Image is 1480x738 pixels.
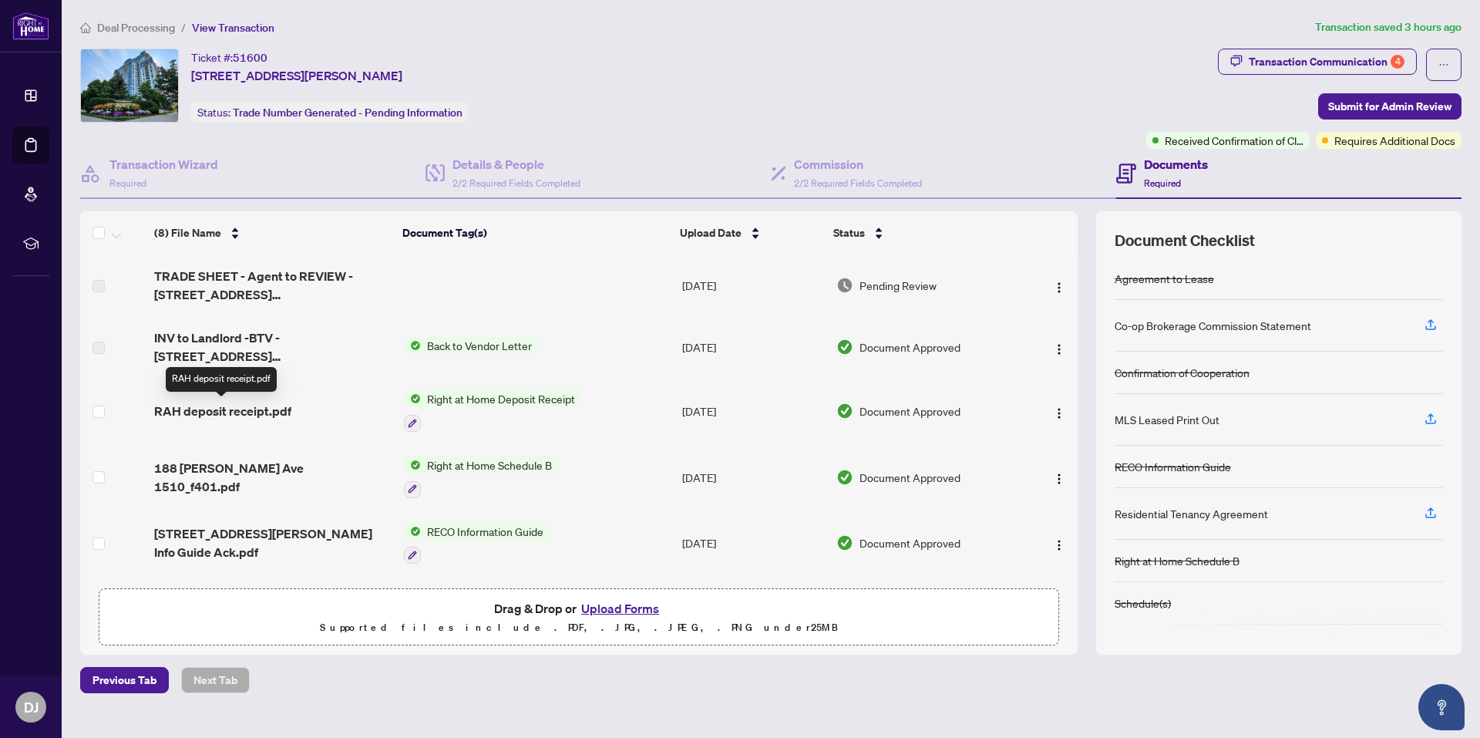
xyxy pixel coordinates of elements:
span: Document Checklist [1115,230,1255,251]
div: Schedule(s) [1115,595,1171,612]
img: Logo [1053,343,1065,356]
img: Document Status [836,277,853,294]
img: IMG-C12348287_1.jpg [81,49,178,122]
div: RECO Information Guide [1115,458,1231,475]
span: RAH deposit receipt.pdf [154,402,291,420]
span: Status [833,224,865,241]
h4: Commission [794,155,922,174]
span: Requires Additional Docs [1334,132,1455,149]
div: Ticket #: [191,49,267,66]
span: DJ [24,696,39,718]
td: [DATE] [676,254,830,316]
div: MLS Leased Print Out [1115,411,1219,428]
article: Transaction saved 3 hours ago [1315,19,1461,36]
span: 51600 [233,51,267,65]
td: [DATE] [676,576,830,642]
img: logo [12,12,49,40]
img: Status Icon [404,523,421,540]
div: Status: [191,102,469,123]
span: Pending Review [859,277,937,294]
span: Trade Number Generated - Pending Information [233,106,462,120]
span: Back to Vendor Letter [421,337,538,354]
img: Logo [1053,473,1065,485]
button: Logo [1047,273,1071,298]
div: Right at Home Schedule B [1115,552,1239,569]
th: Status [827,211,1019,254]
li: / [181,19,186,36]
td: [DATE] [676,316,830,378]
button: Status IconRight at Home Schedule B [404,457,558,498]
div: Residential Tenancy Agreement [1115,505,1268,522]
button: Logo [1047,335,1071,359]
img: Status Icon [404,337,421,354]
div: Agreement to Lease [1115,270,1214,287]
span: Upload Date [680,224,742,241]
img: Logo [1053,281,1065,294]
img: Logo [1053,407,1065,420]
span: Received Confirmation of Closing [1165,132,1303,149]
img: Document Status [836,339,853,356]
span: Drag & Drop or [494,598,664,618]
span: [STREET_ADDRESS][PERSON_NAME] [191,66,402,85]
button: Status IconRECO Information Guide [404,523,550,564]
div: Confirmation of Cooperation [1115,364,1250,381]
span: Document Approved [859,469,960,486]
p: Supported files include .PDF, .JPG, .JPEG, .PNG under 25 MB [109,618,1049,637]
td: [DATE] [676,444,830,511]
span: Required [1144,177,1181,189]
button: Logo [1047,531,1071,555]
th: Document Tag(s) [396,211,674,254]
button: Previous Tab [80,667,169,693]
span: ellipsis [1438,59,1449,70]
div: Transaction Communication [1249,49,1404,74]
span: Right at Home Schedule B [421,457,558,473]
h4: Transaction Wizard [109,155,218,174]
span: TRADE SHEET - Agent to REVIEW - [STREET_ADDRESS][PERSON_NAME]pdf [154,267,391,304]
div: RAH deposit receipt.pdf [166,367,277,392]
button: Logo [1047,465,1071,490]
img: Document Status [836,534,853,551]
span: 2/2 Required Fields Completed [452,177,580,189]
span: INV to Landlord -BTV - [STREET_ADDRESS][PERSON_NAME]pdf [154,329,391,366]
span: Deal Processing [97,21,175,35]
img: Logo [1053,539,1065,551]
span: (8) File Name [154,224,221,241]
span: Previous Tab [92,668,156,693]
h4: Details & People [452,155,580,174]
button: Open asap [1418,684,1465,730]
div: 4 [1391,55,1404,69]
th: (8) File Name [148,211,396,254]
span: Submit for Admin Review [1328,94,1451,119]
button: Submit for Admin Review [1318,93,1461,120]
img: Document Status [836,403,853,420]
span: [STREET_ADDRESS][PERSON_NAME] Info Guide Ack.pdf [154,524,391,561]
button: Next Tab [181,667,250,693]
span: View Transaction [192,21,274,35]
div: Co-op Brokerage Commission Statement [1115,317,1311,334]
span: 2/2 Required Fields Completed [794,177,922,189]
button: Logo [1047,399,1071,423]
button: Status IconBack to Vendor Letter [404,337,538,354]
button: Transaction Communication4 [1218,49,1417,75]
span: Document Approved [859,534,960,551]
span: 188 [PERSON_NAME] Ave 1510_f401.pdf [154,459,391,496]
span: home [80,22,91,33]
img: Status Icon [404,390,421,407]
button: Upload Forms [577,598,664,618]
td: [DATE] [676,378,830,444]
span: Required [109,177,146,189]
span: RECO Information Guide [421,523,550,540]
th: Upload Date [674,211,827,254]
img: Document Status [836,469,853,486]
td: [DATE] [676,511,830,577]
span: Right at Home Deposit Receipt [421,390,581,407]
span: Drag & Drop orUpload FormsSupported files include .PDF, .JPG, .JPEG, .PNG under25MB [99,589,1058,646]
img: Status Icon [404,457,421,473]
h4: Documents [1144,155,1208,174]
span: Document Approved [859,339,960,356]
button: Status IconRight at Home Deposit Receipt [404,390,581,432]
span: Document Approved [859,403,960,420]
